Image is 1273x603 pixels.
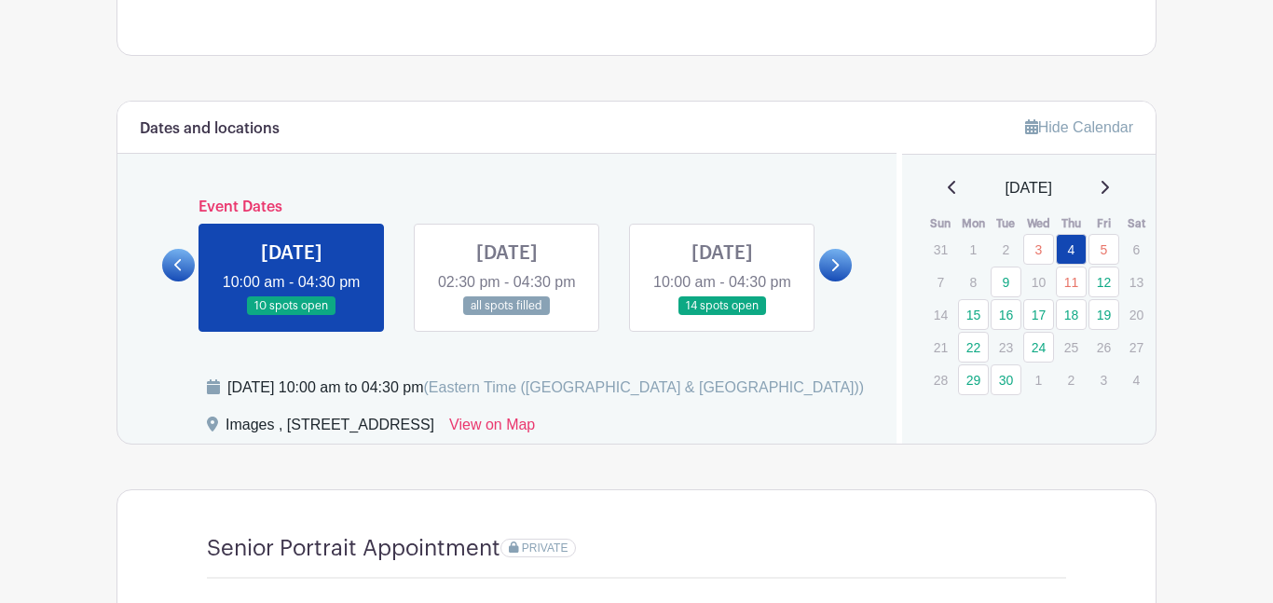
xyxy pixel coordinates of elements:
th: Sat [1120,214,1153,233]
p: 27 [1121,333,1152,362]
p: 26 [1088,333,1119,362]
a: 16 [991,299,1021,330]
a: 30 [991,364,1021,395]
p: 1 [958,235,989,264]
h4: Senior Portrait Appointment [207,535,500,562]
p: 23 [991,333,1021,362]
p: 31 [925,235,956,264]
p: 20 [1121,300,1152,329]
th: Fri [1088,214,1120,233]
th: Sun [924,214,957,233]
a: Hide Calendar [1025,119,1133,135]
a: 3 [1023,234,1054,265]
th: Mon [957,214,990,233]
a: 19 [1088,299,1119,330]
a: 24 [1023,332,1054,363]
a: 5 [1088,234,1119,265]
a: 12 [1088,267,1119,297]
p: 4 [1121,365,1152,394]
h6: Event Dates [195,199,819,216]
a: 29 [958,364,989,395]
span: PRIVATE [522,541,568,555]
p: 14 [925,300,956,329]
p: 8 [958,267,989,296]
a: 11 [1056,267,1087,297]
p: 2 [1056,365,1087,394]
h6: Dates and locations [140,120,280,138]
p: 13 [1121,267,1152,296]
a: 17 [1023,299,1054,330]
a: View on Map [449,414,535,444]
a: 9 [991,267,1021,297]
th: Tue [990,214,1022,233]
span: [DATE] [1006,177,1052,199]
th: Thu [1055,214,1088,233]
p: 6 [1121,235,1152,264]
th: Wed [1022,214,1055,233]
p: 28 [925,365,956,394]
a: 18 [1056,299,1087,330]
a: 22 [958,332,989,363]
p: 21 [925,333,956,362]
div: [DATE] 10:00 am to 04:30 pm [227,377,864,399]
p: 1 [1023,365,1054,394]
p: 3 [1088,365,1119,394]
span: (Eastern Time ([GEOGRAPHIC_DATA] & [GEOGRAPHIC_DATA])) [423,379,864,395]
div: Images , [STREET_ADDRESS] [226,414,434,444]
a: 15 [958,299,989,330]
p: 7 [925,267,956,296]
p: 25 [1056,333,1087,362]
p: 2 [991,235,1021,264]
a: 4 [1056,234,1087,265]
p: 10 [1023,267,1054,296]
